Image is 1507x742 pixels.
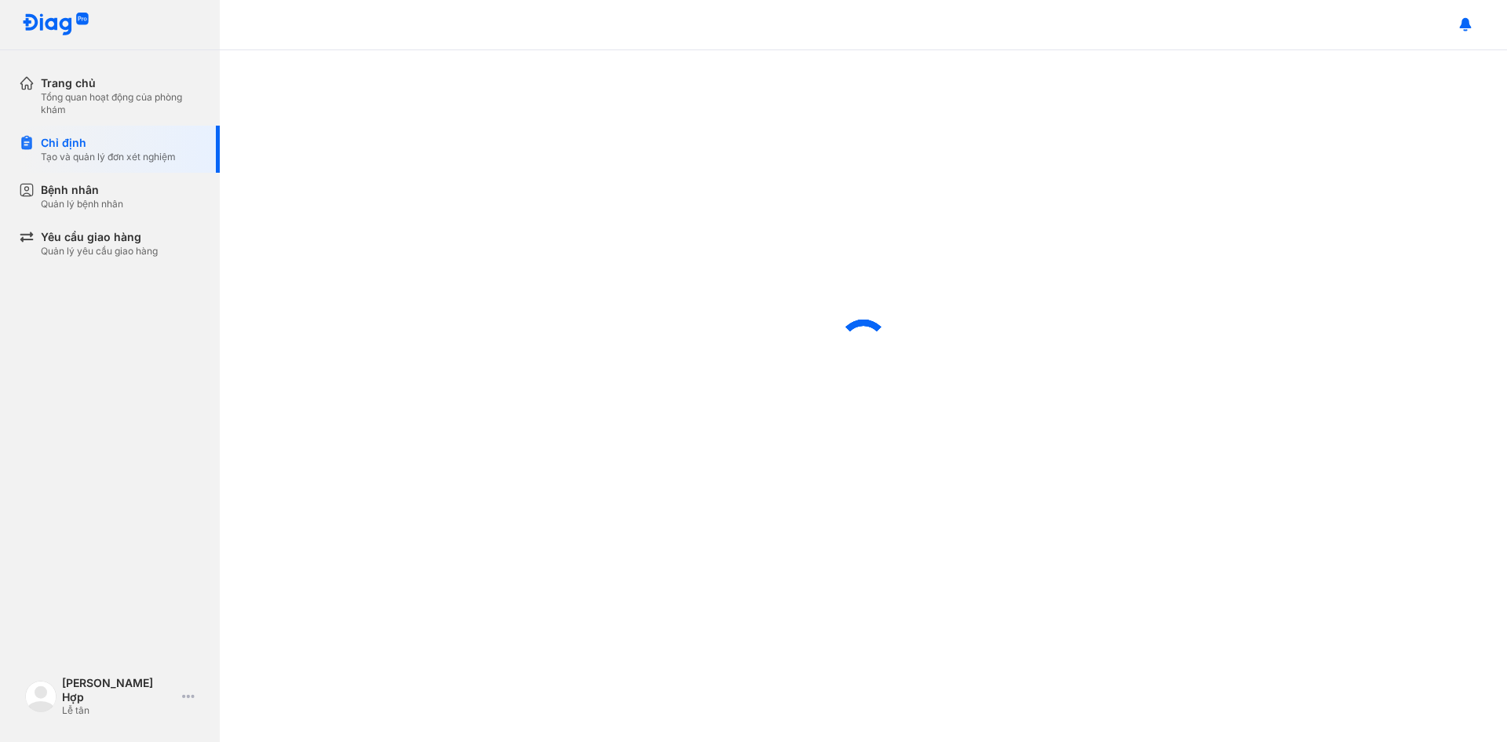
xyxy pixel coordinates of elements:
[62,676,176,704] div: [PERSON_NAME] Hợp
[41,182,123,198] div: Bệnh nhân
[41,151,176,163] div: Tạo và quản lý đơn xét nghiệm
[25,681,57,712] img: logo
[41,198,123,210] div: Quản lý bệnh nhân
[41,75,201,91] div: Trang chủ
[41,91,201,116] div: Tổng quan hoạt động của phòng khám
[41,245,158,258] div: Quản lý yêu cầu giao hàng
[62,704,176,717] div: Lễ tân
[41,135,176,151] div: Chỉ định
[41,229,158,245] div: Yêu cầu giao hàng
[22,13,89,37] img: logo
